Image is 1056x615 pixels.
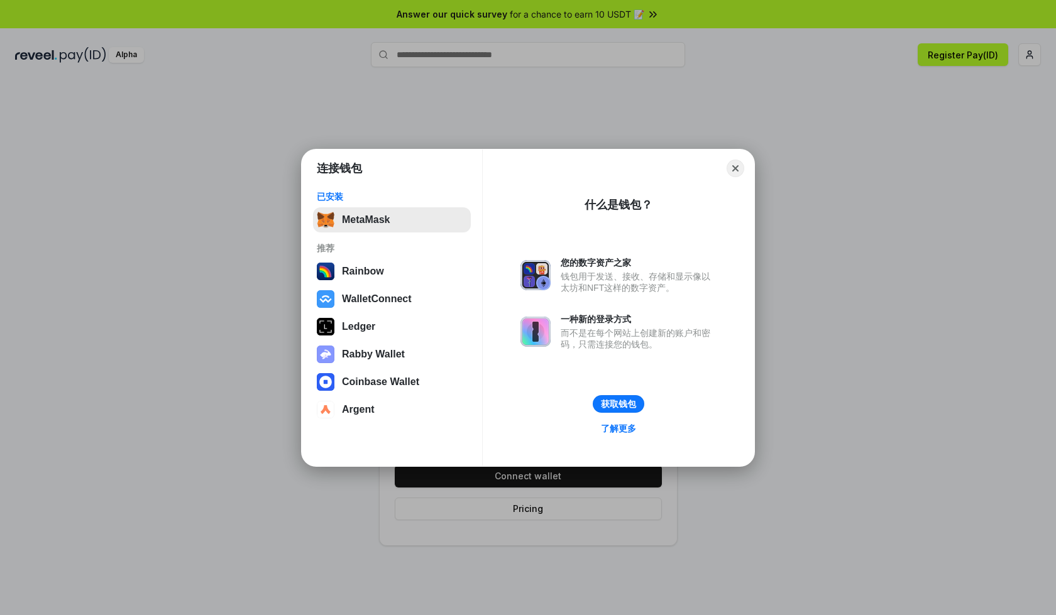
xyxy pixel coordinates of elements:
[342,376,419,388] div: Coinbase Wallet
[313,314,471,339] button: Ledger
[317,318,334,335] img: svg+xml,%3Csvg%20xmlns%3D%22http%3A%2F%2Fwww.w3.org%2F2000%2Fsvg%22%20width%3D%2228%22%20height%3...
[342,349,405,360] div: Rabby Wallet
[317,242,467,254] div: 推荐
[601,398,636,410] div: 获取钱包
[313,259,471,284] button: Rainbow
[313,207,471,232] button: MetaMask
[342,266,384,277] div: Rainbow
[593,420,644,437] a: 了解更多
[342,404,375,415] div: Argent
[342,214,390,226] div: MetaMask
[601,423,636,434] div: 了解更多
[727,160,744,177] button: Close
[313,342,471,367] button: Rabby Wallet
[342,321,375,332] div: Ledger
[561,313,717,325] div: 一种新的登录方式
[317,191,467,202] div: 已安装
[520,317,551,347] img: svg+xml,%3Csvg%20xmlns%3D%22http%3A%2F%2Fwww.w3.org%2F2000%2Fsvg%22%20fill%3D%22none%22%20viewBox...
[317,161,362,176] h1: 连接钱包
[593,395,644,413] button: 获取钱包
[317,211,334,229] img: svg+xml,%3Csvg%20fill%3D%22none%22%20height%3D%2233%22%20viewBox%3D%220%200%2035%2033%22%20width%...
[317,263,334,280] img: svg+xml,%3Csvg%20width%3D%22120%22%20height%3D%22120%22%20viewBox%3D%220%200%20120%20120%22%20fil...
[561,327,717,350] div: 而不是在每个网站上创建新的账户和密码，只需连接您的钱包。
[520,260,551,290] img: svg+xml,%3Csvg%20xmlns%3D%22http%3A%2F%2Fwww.w3.org%2F2000%2Fsvg%22%20fill%3D%22none%22%20viewBox...
[561,271,717,293] div: 钱包用于发送、接收、存储和显示像以太坊和NFT这样的数字资产。
[317,373,334,391] img: svg+xml,%3Csvg%20width%3D%2228%22%20height%3D%2228%22%20viewBox%3D%220%200%2028%2028%22%20fill%3D...
[313,397,471,422] button: Argent
[585,197,652,212] div: 什么是钱包？
[561,257,717,268] div: 您的数字资产之家
[313,369,471,395] button: Coinbase Wallet
[317,401,334,418] img: svg+xml,%3Csvg%20width%3D%2228%22%20height%3D%2228%22%20viewBox%3D%220%200%2028%2028%22%20fill%3D...
[317,290,334,308] img: svg+xml,%3Csvg%20width%3D%2228%22%20height%3D%2228%22%20viewBox%3D%220%200%2028%2028%22%20fill%3D...
[342,293,412,305] div: WalletConnect
[317,346,334,363] img: svg+xml,%3Csvg%20xmlns%3D%22http%3A%2F%2Fwww.w3.org%2F2000%2Fsvg%22%20fill%3D%22none%22%20viewBox...
[313,286,471,312] button: WalletConnect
